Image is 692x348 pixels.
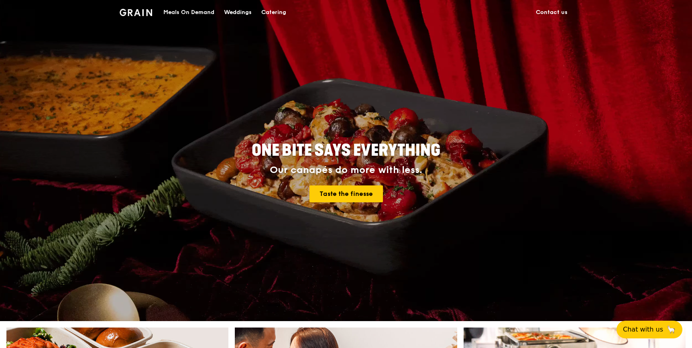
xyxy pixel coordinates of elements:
button: Chat with us🦙 [617,321,682,338]
div: Weddings [224,0,252,24]
img: Grain [120,9,152,16]
div: Catering [261,0,286,24]
span: ONE BITE SAYS EVERYTHING [252,141,440,160]
a: Catering [256,0,291,24]
a: Taste the finesse [309,185,383,202]
a: Weddings [219,0,256,24]
div: Our canapés do more with less. [201,165,491,176]
div: Meals On Demand [163,0,214,24]
span: 🦙 [666,325,676,334]
span: Chat with us [623,325,663,334]
a: Contact us [531,0,572,24]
